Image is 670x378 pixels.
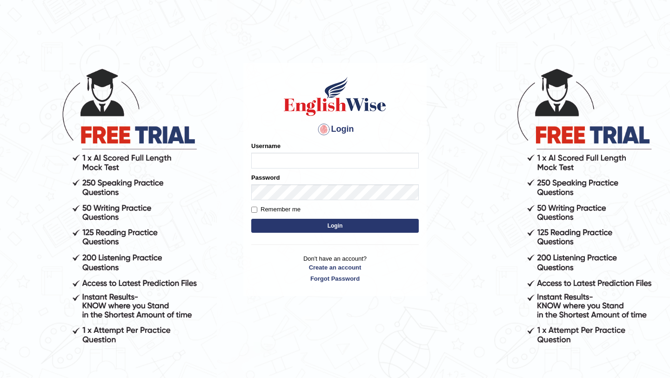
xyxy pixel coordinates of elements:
[251,142,281,150] label: Username
[251,173,280,182] label: Password
[251,263,419,272] a: Create an account
[251,207,257,213] input: Remember me
[251,122,419,137] h4: Login
[282,75,388,117] img: Logo of English Wise sign in for intelligent practice with AI
[251,254,419,283] p: Don't have an account?
[251,219,419,233] button: Login
[251,274,419,283] a: Forgot Password
[251,205,301,214] label: Remember me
